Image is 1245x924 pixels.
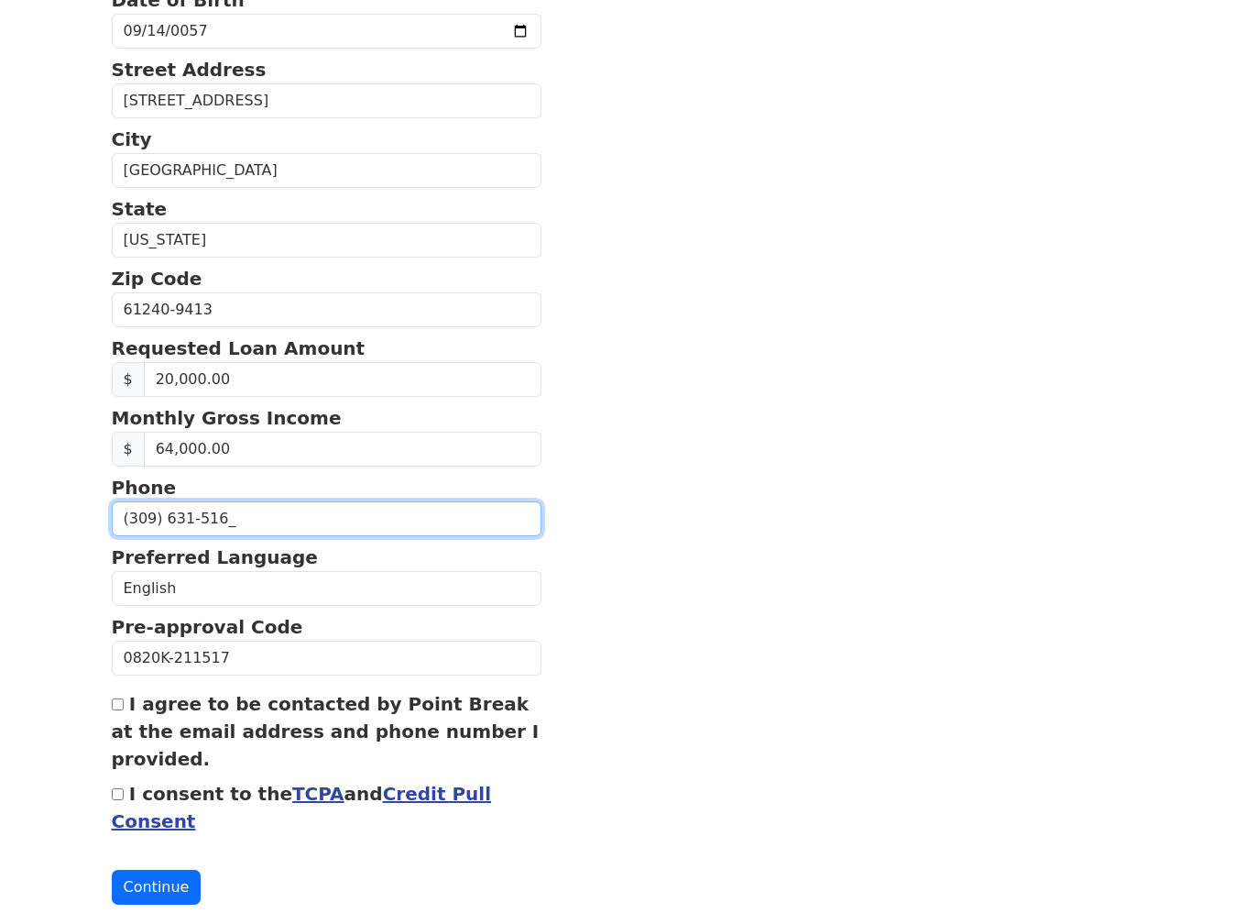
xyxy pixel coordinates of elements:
label: I consent to the and [112,783,492,832]
strong: City [112,128,152,150]
strong: Phone [112,477,176,499]
strong: Zip Code [112,268,202,290]
span: $ [112,432,145,467]
input: City [112,153,542,188]
strong: Requested Loan Amount [112,337,366,359]
input: Street Address [112,83,542,118]
input: (___) ___-____ [112,501,542,536]
input: Monthly Gross Income [144,432,542,467]
strong: Preferred Language [112,546,318,568]
strong: Street Address [112,59,267,81]
strong: Pre-approval Code [112,616,303,638]
p: Monthly Gross Income [112,404,542,432]
label: I agree to be contacted by Point Break at the email address and phone number I provided. [112,693,540,770]
input: Requested Loan Amount [144,362,542,397]
button: Continue [112,870,202,905]
input: Pre-approval Code [112,641,542,676]
strong: State [112,198,168,220]
span: $ [112,362,145,397]
input: Zip Code [112,292,542,327]
a: TCPA [292,783,344,805]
